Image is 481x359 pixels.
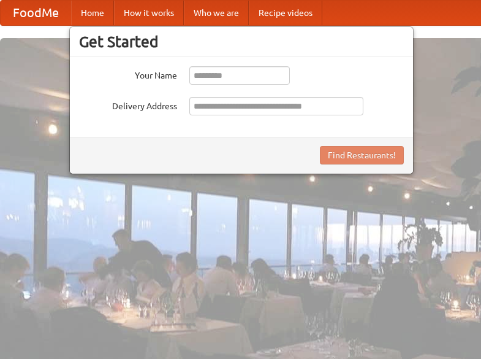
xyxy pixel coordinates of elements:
[184,1,249,25] a: Who we are
[114,1,184,25] a: How it works
[79,66,177,82] label: Your Name
[320,146,404,164] button: Find Restaurants!
[79,97,177,112] label: Delivery Address
[79,33,404,51] h3: Get Started
[71,1,114,25] a: Home
[249,1,322,25] a: Recipe videos
[1,1,71,25] a: FoodMe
